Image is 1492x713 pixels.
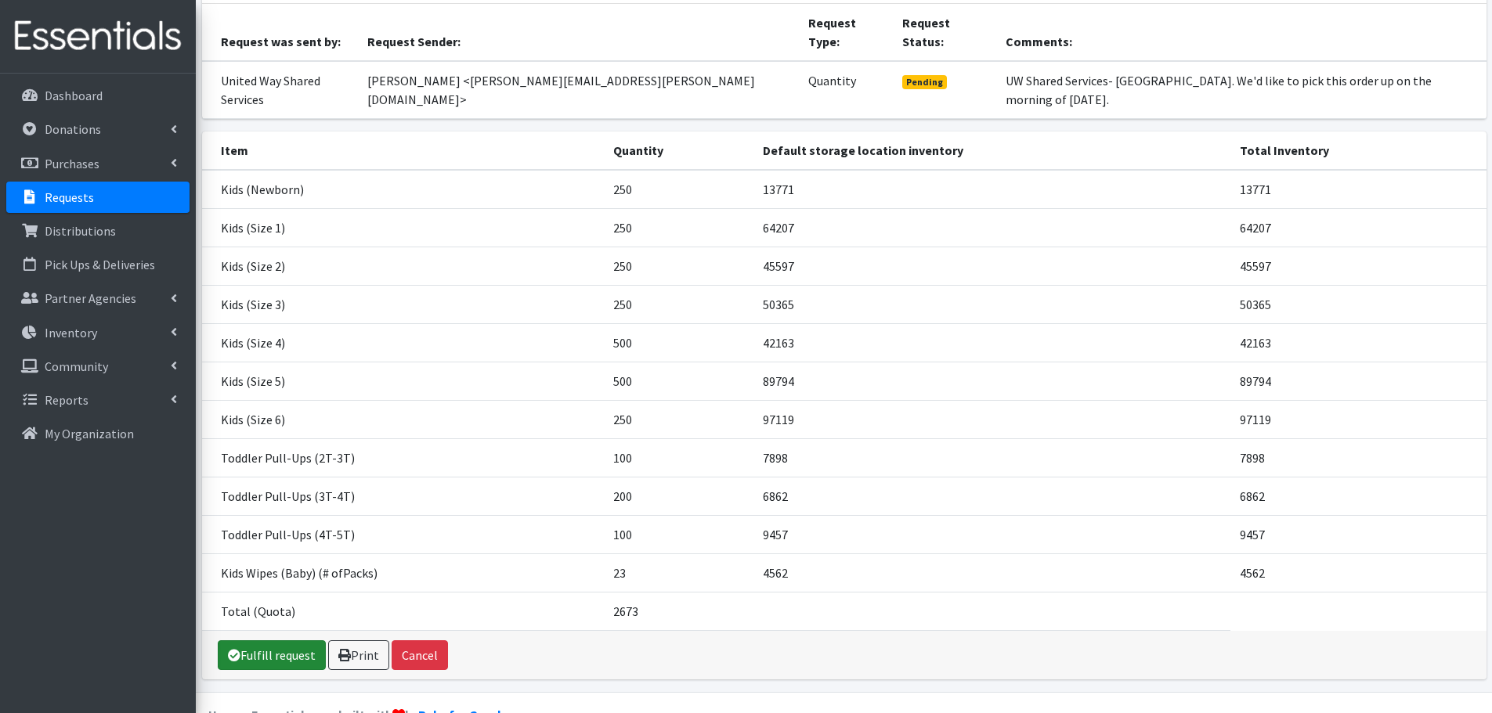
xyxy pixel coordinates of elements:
td: 23 [604,553,753,592]
p: Pick Ups & Deliveries [45,257,155,272]
a: Fulfill request [218,640,326,670]
td: Kids (Size 1) [202,208,604,247]
td: Quantity [799,61,894,119]
a: Community [6,351,190,382]
td: UW Shared Services- [GEOGRAPHIC_DATA]. We'd like to pick this order up on the morning of [DATE]. [996,61,1487,119]
td: Kids (Size 5) [202,362,604,400]
td: 50365 [753,285,1230,323]
td: Kids Wipes (Baby) (# ofPacks) [202,553,604,592]
th: Request was sent by: [202,4,359,61]
a: Purchases [6,148,190,179]
th: Item [202,131,604,170]
td: 6862 [753,477,1230,515]
td: 45597 [753,247,1230,285]
th: Request Type: [799,4,894,61]
td: Kids (Newborn) [202,170,604,209]
td: 42163 [753,323,1230,362]
td: 64207 [1230,208,1486,247]
a: Inventory [6,317,190,348]
td: 6862 [1230,477,1486,515]
td: 200 [604,477,753,515]
th: Request Sender: [358,4,798,61]
td: 13771 [753,170,1230,209]
td: 64207 [753,208,1230,247]
td: Kids (Size 3) [202,285,604,323]
th: Quantity [604,131,753,170]
span: Pending [902,75,947,89]
p: Community [45,358,108,374]
th: Comments: [996,4,1487,61]
img: HumanEssentials [6,10,190,63]
td: 7898 [753,438,1230,477]
td: 9457 [753,515,1230,553]
td: 500 [604,362,753,400]
td: Kids (Size 4) [202,323,604,362]
th: Request Status: [893,4,996,61]
a: Partner Agencies [6,283,190,314]
td: 250 [604,285,753,323]
td: 50365 [1230,285,1486,323]
a: Reports [6,384,190,416]
a: Print [328,640,389,670]
td: 97119 [1230,400,1486,438]
a: Donations [6,113,190,145]
button: Cancel [392,640,448,670]
td: 89794 [1230,362,1486,400]
p: Dashboard [45,88,103,103]
td: 4562 [1230,553,1486,592]
td: 97119 [753,400,1230,438]
th: Total Inventory [1230,131,1486,170]
td: Toddler Pull-Ups (2T-3T) [202,438,604,477]
p: Reports [45,392,89,408]
p: Requests [45,189,94,205]
td: 100 [604,438,753,477]
p: Donations [45,121,101,137]
td: Toddler Pull-Ups (4T-5T) [202,515,604,553]
a: My Organization [6,418,190,449]
p: Partner Agencies [45,290,136,306]
p: Purchases [45,156,99,171]
td: 7898 [1230,438,1486,477]
td: 250 [604,400,753,438]
td: 4562 [753,553,1230,592]
a: Dashboard [6,80,190,111]
td: 42163 [1230,323,1486,362]
td: Kids (Size 6) [202,400,604,438]
td: Total (Quota) [202,592,604,630]
td: 2673 [604,592,753,630]
a: Distributions [6,215,190,247]
td: 250 [604,247,753,285]
td: United Way Shared Services [202,61,359,119]
td: [PERSON_NAME] <[PERSON_NAME][EMAIL_ADDRESS][PERSON_NAME][DOMAIN_NAME]> [358,61,798,119]
td: Kids (Size 2) [202,247,604,285]
td: 250 [604,170,753,209]
p: My Organization [45,426,134,441]
td: 13771 [1230,170,1486,209]
th: Default storage location inventory [753,131,1230,170]
td: 89794 [753,362,1230,400]
a: Pick Ups & Deliveries [6,249,190,280]
td: 45597 [1230,247,1486,285]
td: 100 [604,515,753,553]
a: Requests [6,182,190,213]
td: 9457 [1230,515,1486,553]
td: 500 [604,323,753,362]
td: 250 [604,208,753,247]
p: Inventory [45,325,97,340]
td: Toddler Pull-Ups (3T-4T) [202,477,604,515]
p: Distributions [45,223,116,239]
